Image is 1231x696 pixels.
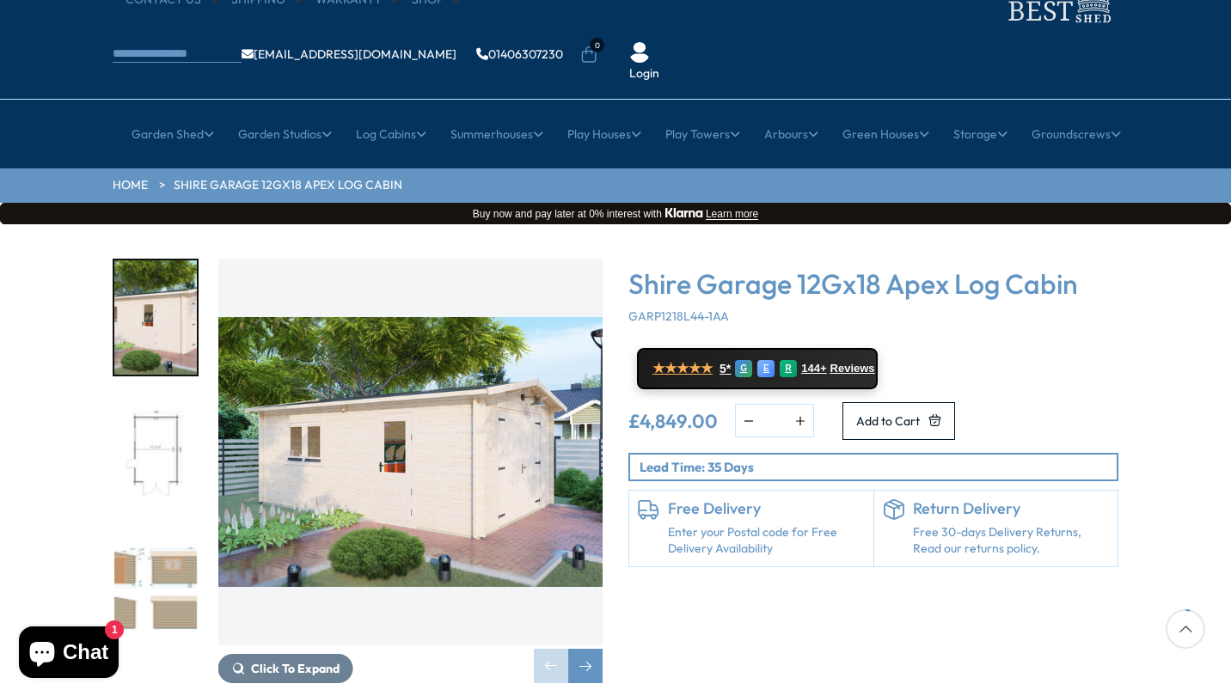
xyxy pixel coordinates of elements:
button: Add to Cart [842,402,955,440]
div: 2 / 10 [113,394,199,511]
a: Play Towers [665,113,740,156]
span: ★★★★★ [652,360,713,376]
div: G [735,360,752,377]
a: Garden Studios [238,113,332,156]
h6: Return Delivery [913,499,1110,518]
div: E [757,360,775,377]
div: Previous slide [534,649,568,683]
h6: Free Delivery [668,499,865,518]
span: Add to Cart [856,415,920,427]
div: R [780,360,797,377]
a: Enter your Postal code for Free Delivery Availability [668,524,865,558]
a: Summerhouses [450,113,543,156]
a: ★★★★★ 5* G E R 144+ Reviews [637,348,878,389]
span: 0 [590,38,604,52]
a: Storage [953,113,1007,156]
img: Garage4x6-2_5S31919-2_09c12dbe-19e5-4e6e-9243-3c5005fc0e5a_200x200.jpg [114,260,197,375]
span: Reviews [830,362,875,375]
a: 01406307230 [476,48,563,60]
div: 1 / 10 [218,259,605,683]
h3: Shire Garage 12Gx18 Apex Log Cabin [628,267,1118,300]
img: Shire Garage 12Gx18 Apex Log Cabin - Best Shed [218,259,605,645]
a: Login [629,65,659,82]
a: Shire Garage 12Gx18 Apex Log Cabin [174,177,402,194]
div: 3 / 10 [113,528,199,645]
span: Click To Expand [251,661,340,676]
img: User Icon [629,42,650,63]
a: Garden Shed [132,113,214,156]
inbox-online-store-chat: Shopify online store chat [14,626,124,682]
a: Play Houses [567,113,641,156]
a: Groundscrews [1032,113,1121,156]
a: HOME [113,177,148,194]
a: 0 [580,46,597,64]
a: Green Houses [842,113,929,156]
button: Click To Expand [218,654,353,683]
img: Garage4x6-2_5S31919-elevations_47934137-42b8-4b7f-b1bf-25d43d0debdf_200x200.jpg [114,529,197,644]
img: Garage4x6-2_5S31919-2dplan_52fec042-6ad1-4d90-94b3-91204e917b4b_200x200.jpg [114,395,197,510]
div: Next slide [568,649,603,683]
span: GARP1218L44-1AA [628,308,729,324]
a: Arbours [764,113,818,156]
a: Log Cabins [356,113,426,156]
p: Lead Time: 35 Days [640,458,1117,476]
p: Free 30-days Delivery Returns, Read our returns policy. [913,524,1110,558]
a: [EMAIL_ADDRESS][DOMAIN_NAME] [242,48,456,60]
span: 144+ [801,362,826,375]
ins: £4,849.00 [628,412,718,430]
div: 1 / 10 [113,259,199,376]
